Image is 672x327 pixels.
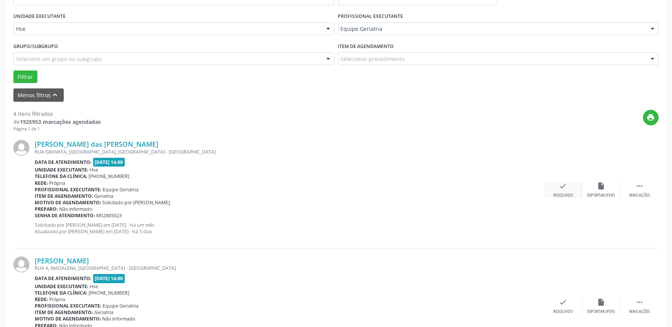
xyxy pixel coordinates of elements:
[35,159,92,165] b: Data de atendimento:
[16,55,102,63] span: Selecione um grupo ou subgrupo
[89,290,130,296] span: [PHONE_NUMBER]
[50,296,66,303] span: Própria
[559,182,567,190] i: check
[103,316,135,322] span: Não informado
[50,180,66,186] span: Própria
[35,212,95,219] b: Senha de atendimento:
[559,298,567,306] i: check
[35,167,89,173] b: Unidade executante:
[338,11,403,22] label: PROFISSIONAL EXECUTANTE
[13,71,37,83] button: Filtrar
[643,110,659,125] button: print
[35,275,92,282] b: Data de atendimento:
[647,113,655,122] i: print
[35,140,158,148] a: [PERSON_NAME] das [PERSON_NAME]
[13,256,29,272] img: img
[35,265,544,271] div: RUA A, MADALENA, [GEOGRAPHIC_DATA] - [GEOGRAPHIC_DATA]
[35,186,102,193] b: Profissional executante:
[93,158,125,167] span: [DATE] 14:00
[95,193,114,199] span: Geriatria
[93,274,125,283] span: [DATE] 14:00
[35,316,101,322] b: Motivo de agendamento:
[588,193,615,198] div: Exportar (PDF)
[89,173,130,180] span: [PHONE_NUMBER]
[13,126,101,132] div: Página 1 de 1
[103,186,139,193] span: Equipe Geriatria
[341,25,643,33] span: Equipe Geriatria
[95,309,114,316] span: Geriatria
[35,296,48,303] b: Rede:
[13,118,101,126] div: de
[20,118,101,125] strong: 1925953 marcações agendadas
[16,25,319,33] span: Hse
[13,11,66,22] label: UNIDADE EXECUTANTE
[35,256,89,265] a: [PERSON_NAME]
[588,309,615,314] div: Exportar (PDF)
[13,110,101,118] div: 4 itens filtrados
[13,88,64,102] button: Menos filtroskeyboard_arrow_up
[35,180,48,186] b: Rede:
[90,167,98,173] span: Hse
[51,91,60,99] i: keyboard_arrow_up
[35,283,89,290] b: Unidade executante:
[35,199,101,206] b: Motivo de agendamento:
[35,222,544,235] p: Solicitado por [PERSON_NAME] em [DATE] - há um mês Atualizado por [PERSON_NAME] em [DATE] - há 5 ...
[35,149,544,155] div: RUA GRAVATA, [GEOGRAPHIC_DATA], [GEOGRAPHIC_DATA] - [GEOGRAPHIC_DATA]
[553,193,573,198] div: Resolvido
[35,303,102,309] b: Profissional executante:
[35,290,87,296] b: Telefone da clínica:
[629,309,650,314] div: Mais ações
[35,309,93,316] b: Item de agendamento:
[553,309,573,314] div: Resolvido
[13,40,58,52] label: Grupo/Subgrupo
[635,182,644,190] i: 
[103,199,171,206] span: Solicitado por [PERSON_NAME].
[338,40,394,52] label: Item de agendamento
[629,193,650,198] div: Mais ações
[103,303,139,309] span: Equipe Geriatria
[635,298,644,306] i: 
[60,206,92,212] span: Não informado
[597,182,606,190] i: insert_drive_file
[341,55,405,63] span: Selecionar procedimento
[35,193,93,199] b: Item de agendamento:
[13,140,29,156] img: img
[597,298,606,306] i: insert_drive_file
[35,173,87,180] b: Telefone da clínica:
[90,283,98,290] span: Hse
[97,212,122,219] span: M02885023
[35,206,58,212] b: Preparo:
